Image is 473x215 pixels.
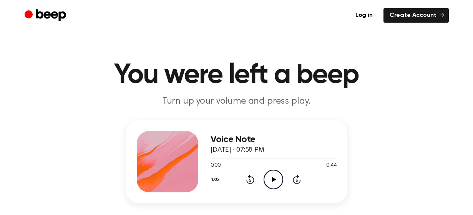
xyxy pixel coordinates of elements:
[383,8,449,23] a: Create Account
[211,162,221,170] span: 0:00
[211,147,264,154] span: [DATE] · 07:58 PM
[40,61,433,89] h1: You were left a beep
[349,8,379,23] a: Log in
[25,8,68,23] a: Beep
[326,162,336,170] span: 0:44
[211,134,337,145] h3: Voice Note
[89,95,384,108] p: Turn up your volume and press play.
[211,173,222,186] button: 1.0x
